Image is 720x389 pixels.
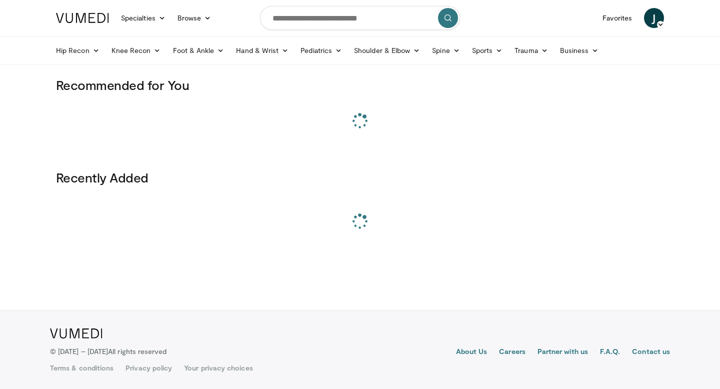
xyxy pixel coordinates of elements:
a: Privacy policy [125,363,172,373]
a: Pediatrics [294,40,348,60]
h3: Recommended for You [56,77,664,93]
a: Sports [466,40,509,60]
img: VuMedi Logo [56,13,109,23]
a: Your privacy choices [184,363,252,373]
a: About Us [456,346,487,358]
a: Trauma [508,40,554,60]
span: All rights reserved [108,347,166,355]
a: Browse [171,8,217,28]
a: J [644,8,664,28]
p: © [DATE] – [DATE] [50,346,167,356]
a: Spine [426,40,465,60]
h3: Recently Added [56,169,664,185]
a: Careers [499,346,525,358]
input: Search topics, interventions [260,6,460,30]
a: Foot & Ankle [167,40,230,60]
a: Terms & conditions [50,363,113,373]
a: Favorites [596,8,638,28]
a: Specialties [115,8,171,28]
a: Shoulder & Elbow [348,40,426,60]
img: VuMedi Logo [50,328,102,338]
a: Contact us [632,346,670,358]
a: F.A.Q. [600,346,620,358]
a: Hand & Wrist [230,40,294,60]
a: Partner with us [537,346,588,358]
a: Knee Recon [105,40,167,60]
a: Business [554,40,605,60]
a: Hip Recon [50,40,105,60]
